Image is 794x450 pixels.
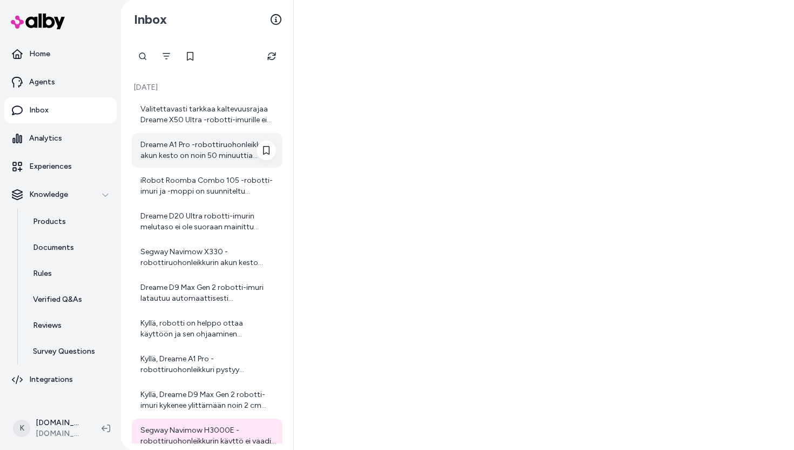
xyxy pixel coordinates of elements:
[140,140,276,161] div: Dreame A1 Pro -robottiruohonleikkurin akun kesto on noin 50 minuuttia yhdellä latauksella. Lataus...
[33,320,62,331] p: Reviews
[140,318,276,340] div: Kyllä, robotti on helppo ottaa käyttöön ja sen ohjaaminen mobiilisovelluksella on vaivatonta.
[132,82,282,93] p: [DATE]
[140,247,276,268] div: Segway Navimow X330 -robottiruohonleikkurin akun kesto riippuu käytöstä ja nurmikon olosuhteista,...
[29,77,55,88] p: Agents
[4,69,117,95] a: Agents
[140,354,276,375] div: Kyllä, Dreame A1 Pro -robottiruohonleikkuri pystyy leikkaamaan useita erillisiä leikkuualueita. J...
[140,104,276,125] div: Valitettavasti tarkkaa kaltevuusrajaa Dreame X50 Ultra -robotti-imurille ei ole erikseen ilmoitet...
[132,347,282,382] a: Kyllä, Dreame A1 Pro -robottiruohonleikkuri pystyy leikkaamaan useita erillisiä leikkuualueita. J...
[33,216,66,227] p: Products
[13,420,30,437] span: K
[140,389,276,411] div: Kyllä, Dreame D9 Max Gen 2 robotti-imuri kykenee ylittämään noin 2 cm korkuiset kynnykset. Se on ...
[29,133,62,144] p: Analytics
[22,209,117,235] a: Products
[33,346,95,357] p: Survey Questions
[22,313,117,339] a: Reviews
[140,175,276,197] div: iRobot Roomba Combo 105 -robotti-imuri ja -moppi on suunniteltu tehokkaaksi, ja sen imuteho on er...
[132,276,282,310] a: Dreame D9 Max Gen 2 robotti-imuri latautuu automaattisesti latausasemallaan. Kun akun varaus alka...
[132,133,282,168] a: Dreame A1 Pro -robottiruohonleikkurin akun kesto on noin 50 minuuttia yhdellä latauksella. Lataus...
[132,383,282,418] a: Kyllä, Dreame D9 Max Gen 2 robotti-imuri kykenee ylittämään noin 2 cm korkuiset kynnykset. Se on ...
[22,287,117,313] a: Verified Q&As
[4,367,117,393] a: Integrations
[36,418,84,428] p: [DOMAIN_NAME] Shopify
[22,339,117,365] a: Survey Questions
[36,428,84,439] span: [DOMAIN_NAME]
[132,97,282,132] a: Valitettavasti tarkkaa kaltevuusrajaa Dreame X50 Ultra -robotti-imurille ei ole erikseen ilmoitet...
[4,97,117,123] a: Inbox
[134,11,167,28] h2: Inbox
[4,154,117,180] a: Experiences
[140,211,276,233] div: Dreame D20 Ultra robotti-imurin melutaso ei ole suoraan mainittu tuotetiedoissa. Yleisesti ottaen...
[4,182,117,208] button: Knowledge
[29,161,72,172] p: Experiences
[29,374,73,385] p: Integrations
[29,189,68,200] p: Knowledge
[11,14,65,29] img: alby Logo
[132,240,282,275] a: Segway Navimow X330 -robottiruohonleikkurin akun kesto riippuu käytöstä ja nurmikon olosuhteista,...
[261,45,282,67] button: Refresh
[29,105,49,116] p: Inbox
[6,411,93,446] button: K[DOMAIN_NAME] Shopify[DOMAIN_NAME]
[132,169,282,203] a: iRobot Roomba Combo 105 -robotti-imuri ja -moppi on suunniteltu tehokkaaksi, ja sen imuteho on er...
[33,242,74,253] p: Documents
[22,235,117,261] a: Documents
[22,261,117,287] a: Rules
[33,294,82,305] p: Verified Q&As
[4,41,117,67] a: Home
[29,49,50,59] p: Home
[132,204,282,239] a: Dreame D20 Ultra robotti-imurin melutaso ei ole suoraan mainittu tuotetiedoissa. Yleisesti ottaen...
[156,45,177,67] button: Filter
[4,125,117,151] a: Analytics
[132,312,282,346] a: Kyllä, robotti on helppo ottaa käyttöön ja sen ohjaaminen mobiilisovelluksella on vaivatonta.
[33,268,52,279] p: Rules
[140,425,276,447] div: Segway Navimow H3000E -robottiruohonleikkurin käyttö ei vaadi WiFi-yhteyttä jatkuvasti, koska se ...
[140,282,276,304] div: Dreame D9 Max Gen 2 robotti-imuri latautuu automaattisesti latausasemallaan. Kun akun varaus alka...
